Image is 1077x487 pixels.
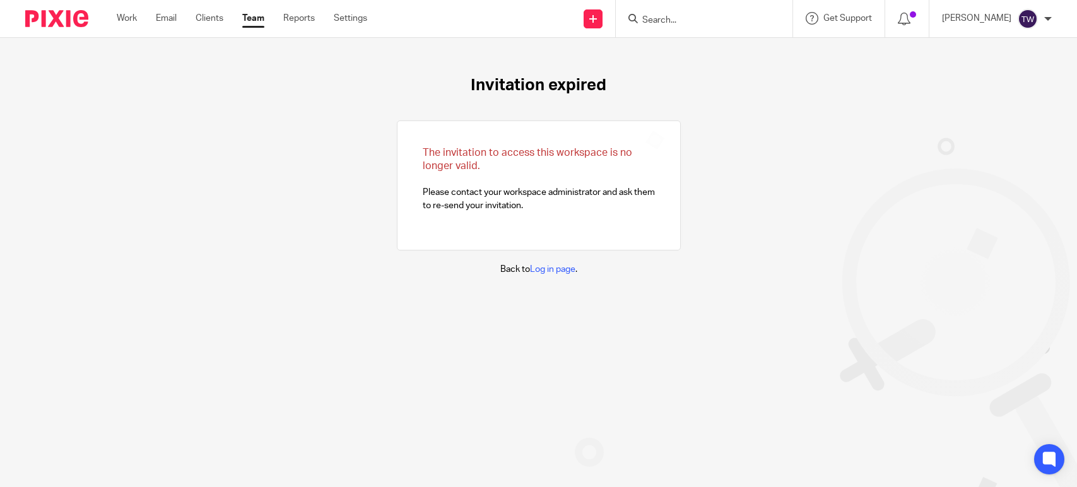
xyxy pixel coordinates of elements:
[823,14,872,23] span: Get Support
[117,12,137,25] a: Work
[25,10,88,27] img: Pixie
[641,15,755,26] input: Search
[500,263,577,276] p: Back to .
[471,76,606,95] h1: Invitation expired
[423,146,655,212] p: Please contact your workspace administrator and ask them to re-send your invitation.
[1018,9,1038,29] img: svg%3E
[942,12,1011,25] p: [PERSON_NAME]
[242,12,264,25] a: Team
[530,265,575,274] a: Log in page
[156,12,177,25] a: Email
[283,12,315,25] a: Reports
[334,12,367,25] a: Settings
[423,148,632,171] span: The invitation to access this workspace is no longer valid.
[196,12,223,25] a: Clients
